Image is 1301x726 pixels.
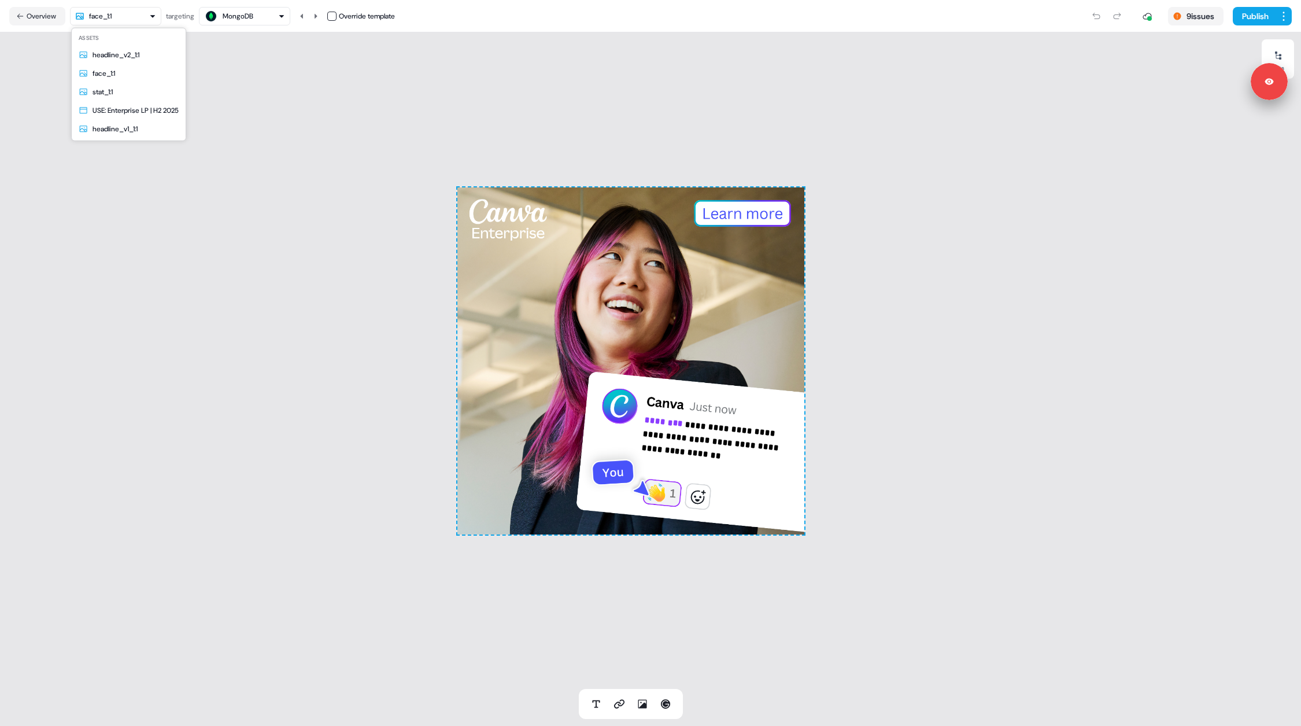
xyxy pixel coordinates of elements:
[93,49,139,61] div: headline_v2_1:1
[93,86,113,98] div: stat_1:1
[93,123,138,135] div: headline_v1_1:1
[93,105,179,116] div: USE: Enterprise LP | H2 2025
[74,31,183,46] div: Assets
[93,68,115,79] div: face_1:1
